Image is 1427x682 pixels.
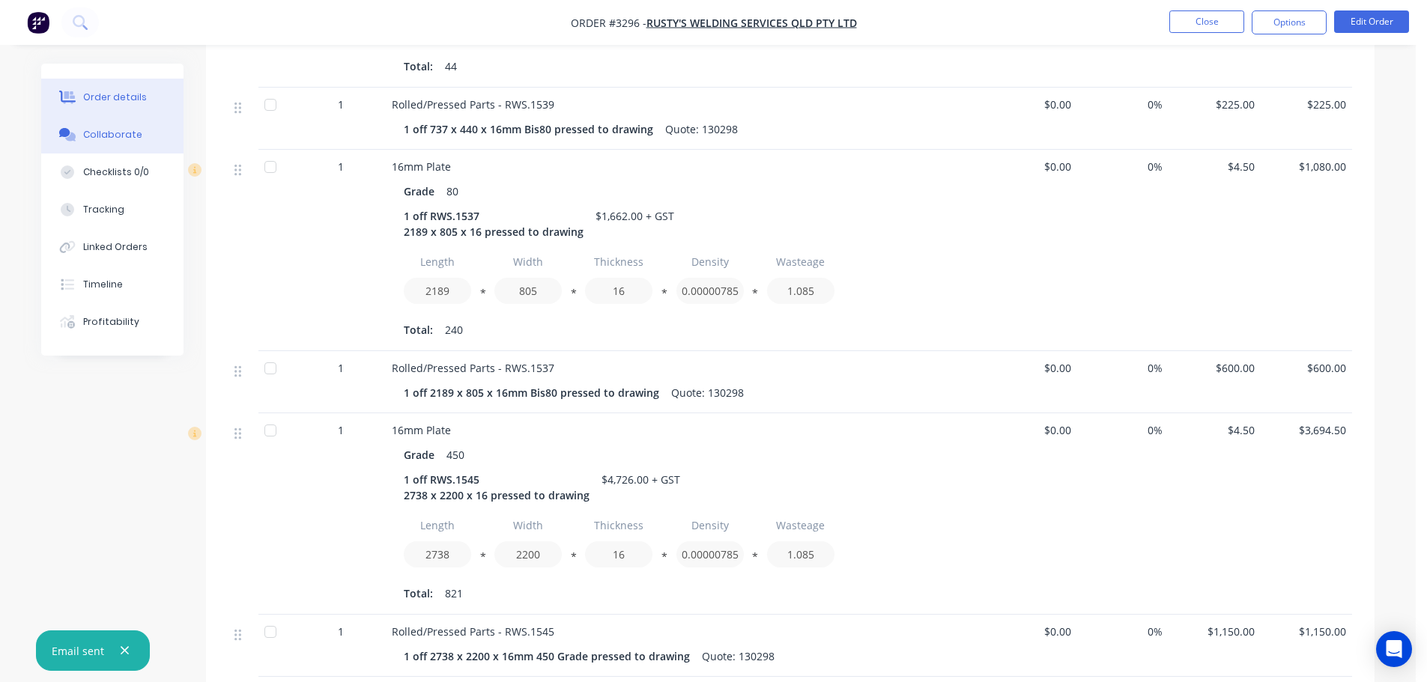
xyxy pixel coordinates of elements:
span: $0.00 [991,159,1071,174]
div: Collaborate [83,128,142,141]
input: Label [404,512,471,538]
span: 44 [445,58,457,74]
input: Label [676,512,744,538]
div: Grade [404,180,440,202]
div: $4,726.00 + GST [596,469,686,490]
button: Profitability [41,303,184,341]
button: Close [1169,10,1244,33]
span: $4.50 [1175,159,1255,174]
div: Quote: 130298 [696,645,781,667]
div: 1 off 2738 x 2200 x 16mm 450 Grade pressed to drawing [404,645,696,667]
span: Rolled/Pressed Parts - RWS.1545 [392,624,554,639]
span: $0.00 [991,422,1071,438]
input: Label [676,249,744,275]
input: Value [404,541,471,567]
div: Timeline [83,278,123,291]
span: $0.00 [991,624,1071,639]
span: 1 [338,97,344,112]
img: Factory [27,11,49,34]
span: $1,080.00 [1267,159,1347,174]
div: 1 off 2189 x 805 x 16mm Bis80 pressed to drawing [404,382,665,404]
div: Grade [404,444,440,466]
span: 1 [338,624,344,639]
button: Collaborate [41,116,184,153]
span: $600.00 [1267,360,1347,376]
span: $600.00 [1175,360,1255,376]
a: Rusty's Welding Services QLD Pty Ltd [646,16,857,30]
button: Timeline [41,266,184,303]
div: 1 off RWS.1545 2738 x 2200 x 16 pressed to drawing [404,469,596,506]
input: Label [585,249,652,275]
span: Total: [404,585,433,601]
input: Label [404,249,471,275]
div: Order details [83,91,147,104]
button: Checklists 0/0 [41,153,184,191]
button: Linked Orders [41,228,184,266]
span: 0% [1083,422,1163,438]
span: 16mm Plate [392,423,451,437]
input: Value [494,541,562,567]
div: Email sent [52,643,104,659]
input: Label [767,512,834,538]
button: Order details [41,79,184,116]
div: 80 [440,180,464,202]
input: Value [676,278,744,304]
span: $0.00 [991,97,1071,112]
span: $225.00 [1175,97,1255,112]
div: 1 off RWS.1537 2189 x 805 x 16 pressed to drawing [404,205,590,243]
div: Open Intercom Messenger [1376,631,1412,667]
span: 240 [445,322,463,338]
input: Value [767,541,834,567]
div: Quote: 130298 [659,118,744,140]
span: 0% [1083,97,1163,112]
input: Label [585,512,652,538]
span: 0% [1083,624,1163,639]
span: Rolled/Pressed Parts - RWS.1539 [392,97,554,112]
div: Quote: 130298 [665,382,750,404]
input: Label [494,512,562,538]
button: Tracking [41,191,184,228]
input: Value [494,278,562,304]
span: 16mm Plate [392,159,451,174]
span: 821 [445,585,463,601]
span: $0.00 [991,360,1071,376]
div: $1,662.00 + GST [590,205,680,227]
input: Value [767,278,834,304]
span: $225.00 [1267,97,1347,112]
span: $1,150.00 [1175,624,1255,639]
span: Total: [404,58,433,74]
input: Label [767,249,834,275]
span: 0% [1083,360,1163,376]
span: 1 [338,159,344,174]
span: 1 [338,422,344,438]
span: 0% [1083,159,1163,174]
button: Edit Order [1334,10,1409,33]
div: Linked Orders [83,240,148,254]
div: Checklists 0/0 [83,165,149,179]
button: Options [1252,10,1327,34]
input: Value [585,278,652,304]
span: Rolled/Pressed Parts - RWS.1537 [392,361,554,375]
div: 450 [440,444,470,466]
input: Value [585,541,652,567]
span: Total: [404,322,433,338]
input: Value [676,541,744,567]
div: Tracking [83,203,124,216]
span: $1,150.00 [1267,624,1347,639]
span: 1 [338,360,344,376]
div: 1 off 737 x 440 x 16mm Bis80 pressed to drawing [404,118,659,140]
input: Value [404,278,471,304]
span: $3,694.50 [1267,422,1347,438]
div: Profitability [83,315,139,329]
span: Order #3296 - [571,16,646,30]
input: Label [494,249,562,275]
span: $4.50 [1175,422,1255,438]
